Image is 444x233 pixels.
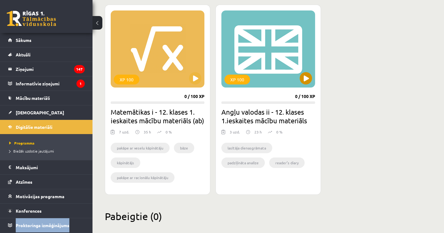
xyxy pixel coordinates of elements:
[111,157,140,168] li: kāpinātājs
[16,37,31,43] span: Sākums
[276,129,282,135] p: 0 %
[9,148,86,154] a: Biežāk uzdotie jautājumi
[8,175,85,189] a: Atzīmes
[105,210,432,222] h2: Pabeigtie (0)
[8,120,85,134] a: Digitālie materiāli
[16,160,85,174] legend: Maksājumi
[16,62,85,76] legend: Ziņojumi
[7,11,56,26] a: Rīgas 1. Tālmācības vidusskola
[8,105,85,120] a: [DEMOGRAPHIC_DATA]
[8,76,85,91] a: Informatīvie ziņojumi1
[16,124,52,130] span: Digitālie materiāli
[8,91,85,105] a: Mācību materiāli
[224,75,250,84] div: XP 100
[144,129,151,135] p: 35 h
[8,33,85,47] a: Sākums
[221,143,272,153] li: lasītāja dienasgrāmata
[166,129,172,135] p: 0 %
[16,208,42,214] span: Konferences
[8,218,85,232] a: Proktoringa izmēģinājums
[76,80,85,88] i: 1
[8,62,85,76] a: Ziņojumi147
[119,129,129,138] div: 7 uzd.
[74,65,85,73] i: 147
[174,143,194,153] li: bāze
[111,108,204,125] h2: Matemātikas i - 12. klases 1. ieskaites mācību materiāls (ab)
[16,110,64,115] span: [DEMOGRAPHIC_DATA]
[16,52,31,57] span: Aktuāli
[111,143,170,153] li: pakāpe ar veselu kāpinātāju
[8,160,85,174] a: Maksājumi
[8,189,85,203] a: Motivācijas programma
[111,172,175,183] li: pakāpe ar racionālu kāpinātāju
[230,129,240,138] div: 3 uzd.
[114,75,139,84] div: XP 100
[9,141,35,145] span: Programma
[221,157,265,168] li: padziļināta analīze
[16,223,69,228] span: Proktoringa izmēģinājums
[16,95,50,101] span: Mācību materiāli
[16,76,85,91] legend: Informatīvie ziņojumi
[8,204,85,218] a: Konferences
[221,108,315,125] h2: Angļu valodas ii - 12. klases 1.ieskaites mācību materiāls
[9,149,54,153] span: Biežāk uzdotie jautājumi
[8,47,85,62] a: Aktuāli
[269,157,305,168] li: reader’s diary
[16,179,32,185] span: Atzīmes
[254,129,262,135] p: 23 h
[9,140,86,146] a: Programma
[16,194,64,199] span: Motivācijas programma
